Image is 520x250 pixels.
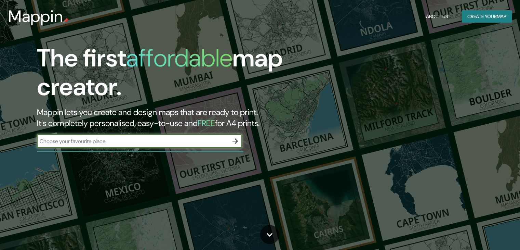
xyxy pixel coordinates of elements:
h1: affordable [126,42,232,74]
button: About Us [423,10,451,23]
button: Create yourmap [462,10,512,23]
h1: The first map creator. [37,44,297,107]
h3: Mappin [8,7,63,26]
input: Choose your favourite place [37,137,228,145]
h5: FREE [198,118,215,128]
h2: Mappin lets you create and design maps that are ready to print. It's completely personalised, eas... [37,107,297,129]
img: mappin-pin [63,18,69,23]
